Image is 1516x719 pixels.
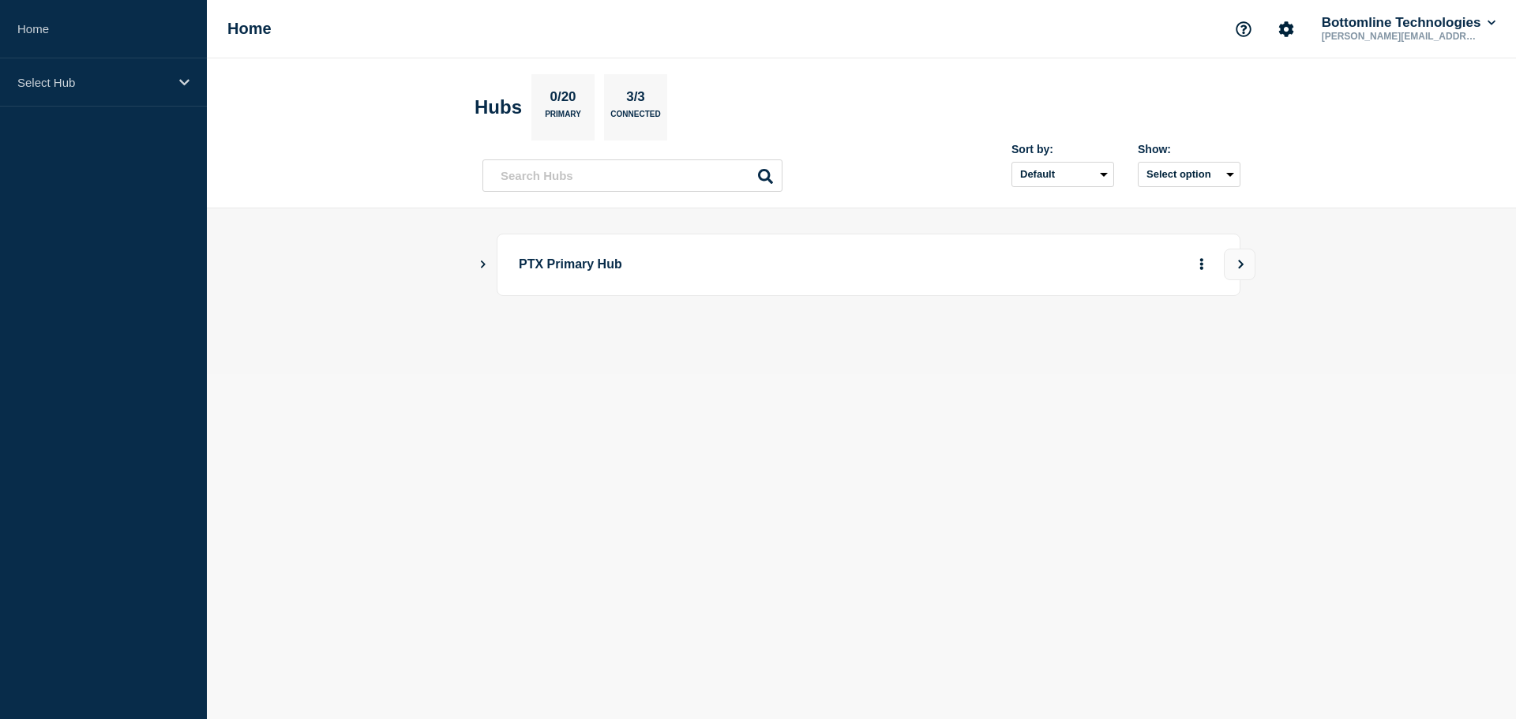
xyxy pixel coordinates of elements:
[1011,162,1114,187] select: Sort by
[1191,250,1212,279] button: More actions
[621,89,651,110] p: 3/3
[610,110,660,126] p: Connected
[1227,13,1260,46] button: Support
[1224,249,1255,280] button: View
[479,259,487,271] button: Show Connected Hubs
[482,159,782,192] input: Search Hubs
[544,89,582,110] p: 0/20
[1138,143,1240,155] div: Show:
[475,96,522,118] h2: Hubs
[1270,13,1303,46] button: Account settings
[17,76,169,89] p: Select Hub
[545,110,581,126] p: Primary
[1011,143,1114,155] div: Sort by:
[519,250,955,279] p: PTX Primary Hub
[227,20,272,38] h1: Home
[1319,31,1483,42] p: [PERSON_NAME][EMAIL_ADDRESS][PERSON_NAME][DOMAIN_NAME]
[1138,162,1240,187] button: Select option
[1319,15,1499,31] button: Bottomline Technologies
